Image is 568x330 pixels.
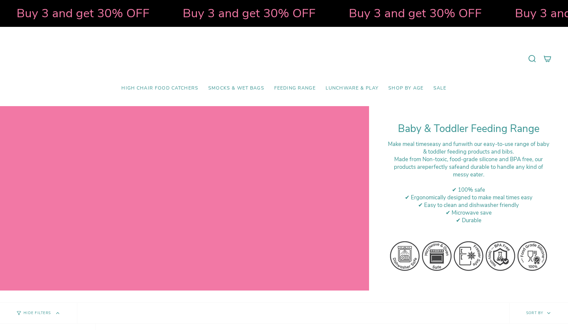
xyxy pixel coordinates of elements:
[269,81,321,96] a: Feeding Range
[386,217,551,224] div: ✔ Durable
[433,86,447,91] span: SALE
[429,140,462,148] strong: easy and fun
[326,86,378,91] span: Lunchware & Play
[208,86,264,91] span: Smocks & Wet Bags
[386,194,551,201] div: ✔ Ergonomically designed to make meal times easy
[274,86,316,91] span: Feeding Range
[428,81,452,96] a: SALE
[386,156,551,178] div: M
[227,37,341,81] a: Mumma’s Little Helpers
[394,156,543,178] span: ade from Non-toxic, food-grade silicone and BPA free, our products are and durable to handle any ...
[386,186,551,194] div: ✔ 100% safe
[386,140,551,156] div: Make meal times with our easy-to-use range of baby & toddler feeding products and bibs.
[388,86,423,91] span: Shop by Age
[386,123,551,135] h1: Baby & Toddler Feeding Range
[15,5,148,22] strong: Buy 3 and get 30% OFF
[116,81,203,96] a: High Chair Food Catchers
[383,81,428,96] a: Shop by Age
[181,5,314,22] strong: Buy 3 and get 30% OFF
[121,86,198,91] span: High Chair Food Catchers
[203,81,269,96] a: Smocks & Wet Bags
[526,310,543,315] span: Sort by
[386,201,551,209] div: ✔ Easy to clean and dishwasher friendly
[347,5,480,22] strong: Buy 3 and get 30% OFF
[446,209,492,217] span: ✔ Microwave save
[24,311,51,315] span: Hide Filters
[321,81,383,96] a: Lunchware & Play
[509,303,568,323] button: Sort by
[425,163,460,171] strong: perfectly safe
